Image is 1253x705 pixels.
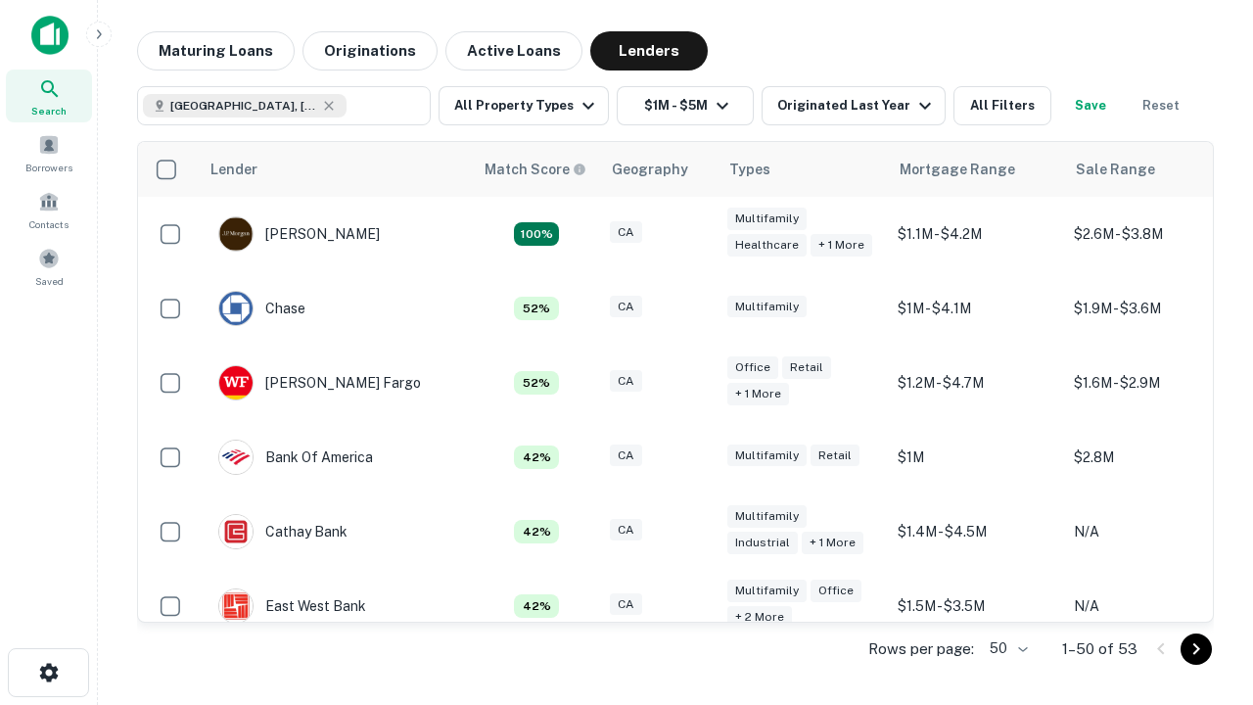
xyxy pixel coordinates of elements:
[219,515,253,548] img: picture
[1064,271,1240,346] td: $1.9M - $3.6M
[727,234,807,257] div: Healthcare
[35,273,64,289] span: Saved
[612,158,688,181] div: Geography
[25,160,72,175] span: Borrowers
[302,31,438,70] button: Originations
[199,142,473,197] th: Lender
[727,445,807,467] div: Multifamily
[811,234,872,257] div: + 1 more
[31,103,67,118] span: Search
[762,86,946,125] button: Originated Last Year
[888,197,1064,271] td: $1.1M - $4.2M
[218,514,348,549] div: Cathay Bank
[219,292,253,325] img: picture
[439,86,609,125] button: All Property Types
[802,532,863,554] div: + 1 more
[210,158,257,181] div: Lender
[219,589,253,623] img: picture
[888,346,1064,420] td: $1.2M - $4.7M
[610,221,642,244] div: CA
[600,142,718,197] th: Geography
[610,593,642,616] div: CA
[727,208,807,230] div: Multifamily
[514,594,559,618] div: Matching Properties: 4, hasApolloMatch: undefined
[218,291,305,326] div: Chase
[868,637,974,661] p: Rows per page:
[1059,86,1122,125] button: Save your search to get updates of matches that match your search criteria.
[218,588,366,624] div: East West Bank
[514,520,559,543] div: Matching Properties: 4, hasApolloMatch: undefined
[1064,346,1240,420] td: $1.6M - $2.9M
[610,296,642,318] div: CA
[727,505,807,528] div: Multifamily
[727,606,792,629] div: + 2 more
[137,31,295,70] button: Maturing Loans
[219,217,253,251] img: picture
[1064,494,1240,569] td: N/A
[514,222,559,246] div: Matching Properties: 17, hasApolloMatch: undefined
[1064,569,1240,643] td: N/A
[900,158,1015,181] div: Mortgage Range
[811,445,859,467] div: Retail
[888,420,1064,494] td: $1M
[727,296,807,318] div: Multifamily
[777,94,937,117] div: Originated Last Year
[1155,548,1253,642] iframe: Chat Widget
[485,159,582,180] h6: Match Score
[1064,420,1240,494] td: $2.8M
[218,440,373,475] div: Bank Of America
[888,569,1064,643] td: $1.5M - $3.5M
[729,158,770,181] div: Types
[6,70,92,122] a: Search
[485,159,586,180] div: Capitalize uses an advanced AI algorithm to match your search with the best lender. The match sco...
[218,365,421,400] div: [PERSON_NAME] Fargo
[514,446,559,469] div: Matching Properties: 4, hasApolloMatch: undefined
[219,441,253,474] img: picture
[727,532,798,554] div: Industrial
[982,634,1031,663] div: 50
[6,183,92,236] a: Contacts
[514,371,559,395] div: Matching Properties: 5, hasApolloMatch: undefined
[1064,197,1240,271] td: $2.6M - $3.8M
[1181,634,1212,665] button: Go to next page
[29,216,69,232] span: Contacts
[610,519,642,541] div: CA
[888,271,1064,346] td: $1M - $4.1M
[888,142,1064,197] th: Mortgage Range
[727,383,789,405] div: + 1 more
[473,142,600,197] th: Capitalize uses an advanced AI algorithm to match your search with the best lender. The match sco...
[219,366,253,399] img: picture
[727,580,807,602] div: Multifamily
[31,16,69,55] img: capitalize-icon.png
[218,216,380,252] div: [PERSON_NAME]
[1076,158,1155,181] div: Sale Range
[727,356,778,379] div: Office
[718,142,888,197] th: Types
[610,445,642,467] div: CA
[6,240,92,293] a: Saved
[1062,637,1137,661] p: 1–50 of 53
[888,494,1064,569] td: $1.4M - $4.5M
[617,86,754,125] button: $1M - $5M
[1130,86,1192,125] button: Reset
[514,297,559,320] div: Matching Properties: 5, hasApolloMatch: undefined
[170,97,317,115] span: [GEOGRAPHIC_DATA], [GEOGRAPHIC_DATA], [GEOGRAPHIC_DATA]
[811,580,861,602] div: Office
[1064,142,1240,197] th: Sale Range
[445,31,582,70] button: Active Loans
[782,356,831,379] div: Retail
[953,86,1051,125] button: All Filters
[610,370,642,393] div: CA
[6,126,92,179] a: Borrowers
[590,31,708,70] button: Lenders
